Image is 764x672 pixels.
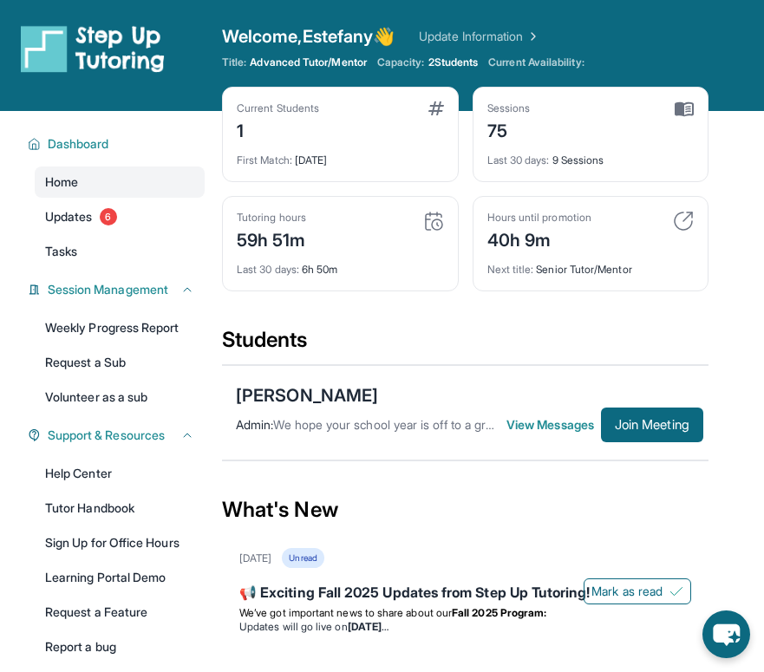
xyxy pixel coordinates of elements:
strong: Fall 2025 Program: [452,606,546,619]
span: View Messages [506,416,601,434]
li: Updates will go live on [239,620,691,634]
button: chat-button [702,610,750,658]
div: 75 [487,115,531,143]
div: 59h 51m [237,225,306,252]
img: card [675,101,694,117]
span: Admin : [236,417,273,432]
a: Weekly Progress Report [35,312,205,343]
button: Session Management [41,281,194,298]
div: 9 Sessions [487,143,695,167]
div: 1 [237,115,319,143]
a: Updates6 [35,201,205,232]
span: Title: [222,55,246,69]
div: [DATE] [237,143,444,167]
button: Join Meeting [601,408,703,442]
span: Home [45,173,78,191]
img: logo [21,24,165,73]
strong: [DATE] [348,620,389,633]
a: Learning Portal Demo [35,562,205,593]
span: Join Meeting [615,420,689,430]
span: Current Availability: [488,55,584,69]
img: Mark as read [669,584,683,598]
span: We’ve got important news to share about our [239,606,452,619]
button: Support & Resources [41,427,194,444]
span: Last 30 days : [487,153,550,166]
a: Sign Up for Office Hours [35,527,205,558]
div: [PERSON_NAME] [236,383,378,408]
span: Capacity: [377,55,425,69]
span: Tasks [45,243,77,260]
img: card [673,211,694,232]
span: First Match : [237,153,292,166]
div: Sessions [487,101,531,115]
img: card [423,211,444,232]
a: Home [35,166,205,198]
button: Mark as read [584,578,691,604]
span: Updates [45,208,93,225]
span: Session Management [48,281,168,298]
div: Unread [282,548,323,568]
span: Next title : [487,263,534,276]
img: Chevron Right [523,28,540,45]
div: Tutoring hours [237,211,306,225]
span: 6 [100,208,117,225]
button: Dashboard [41,135,194,153]
div: What's New [222,472,708,548]
div: Current Students [237,101,319,115]
img: card [428,101,444,115]
span: Support & Resources [48,427,165,444]
a: Help Center [35,458,205,489]
div: Students [222,326,708,364]
div: 40h 9m [487,225,591,252]
span: Mark as read [591,583,663,600]
span: Dashboard [48,135,109,153]
div: 📢 Exciting Fall 2025 Updates from Step Up Tutoring! [239,582,691,606]
a: Request a Sub [35,347,205,378]
a: Request a Feature [35,597,205,628]
a: Volunteer as a sub [35,382,205,413]
a: Report a bug [35,631,205,662]
a: Update Information [419,28,540,45]
a: Tasks [35,236,205,267]
a: Tutor Handbook [35,493,205,524]
div: [DATE] [239,551,271,565]
span: Advanced Tutor/Mentor [250,55,366,69]
span: 2 Students [428,55,479,69]
div: 6h 50m [237,252,444,277]
div: Senior Tutor/Mentor [487,252,695,277]
div: Hours until promotion [487,211,591,225]
span: Welcome, Estefany 👋 [222,24,395,49]
span: Last 30 days : [237,263,299,276]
